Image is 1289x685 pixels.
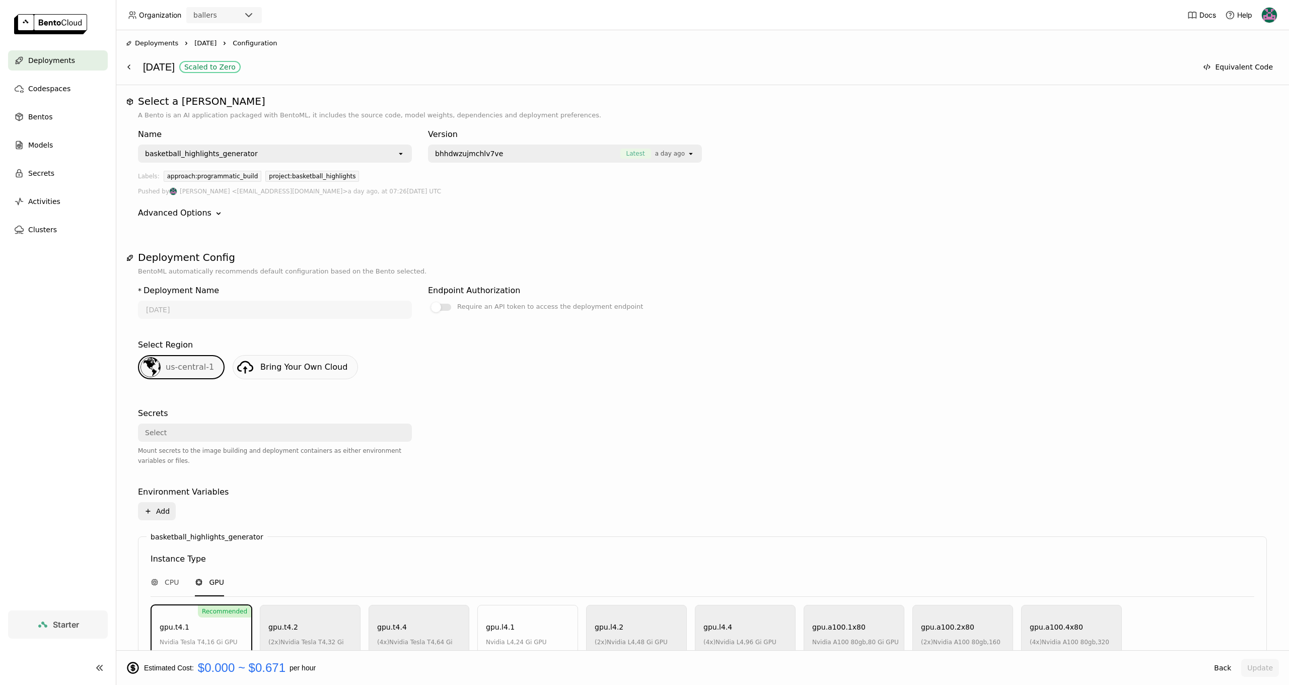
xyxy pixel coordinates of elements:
svg: Right [221,39,229,47]
span: a day ago [655,149,685,159]
span: [PERSON_NAME] <[EMAIL_ADDRESS][DOMAIN_NAME]> [180,186,347,197]
a: Codespaces [8,79,108,99]
button: Update [1241,659,1279,677]
button: Back [1208,659,1237,677]
div: Secrets [138,407,168,420]
div: , 80 Gi GPU Memory [812,637,899,659]
span: Deployments [28,54,75,66]
a: Deployments [8,50,108,71]
div: ballers [193,10,217,20]
div: Mount secrets to the image building and deployment containers as either environment variables or ... [138,446,412,466]
button: Equivalent Code [1197,58,1279,76]
nav: Breadcrumbs navigation [126,38,1279,48]
span: Bring Your Own Cloud [260,362,347,372]
div: , 24 Gi GPU Memory [486,637,572,659]
div: gpu.t4.2 [268,622,298,633]
span: Latest [620,149,651,159]
div: [DATE] [143,57,1192,77]
span: nvidia l4 [715,639,744,646]
p: BentoML automatically recommends default configuration based on the Bento selected. [138,266,1267,277]
span: [DATE] [194,38,217,48]
div: Endpoint Authorization [428,285,520,297]
div: gpu.a100.2x80 [921,622,974,633]
div: Environment Variables [138,486,229,498]
a: Activities [8,191,108,212]
a: Docs [1187,10,1216,20]
div: Select Region [138,339,193,351]
div: approach:programmatic_build [164,171,262,182]
div: (4x) , 320 Gi GPU Memory [1030,637,1116,659]
div: Deployments [126,38,178,48]
a: Bring Your Own Cloud [233,355,358,379]
div: (4x) , 96 Gi GPU Memory [703,637,790,659]
span: Organization [139,11,181,20]
h1: Deployment Config [138,251,1267,263]
span: Clusters [28,224,57,236]
div: , 16 Gi GPU Memory [160,637,246,659]
div: (2x) , 48 Gi GPU Memory [595,637,681,659]
span: Deployments [135,38,178,48]
span: nvidia a100 80gb [933,639,987,646]
div: Name [138,128,412,141]
button: Add [138,502,176,520]
span: nvidia tesla t4 [160,639,205,646]
a: Bentos [8,107,108,127]
div: Help [1225,10,1252,20]
div: gpu.t4.1 [160,622,189,633]
svg: open [687,150,695,158]
div: Require an API token to access the deployment endpoint [457,301,643,313]
a: Models [8,135,108,155]
div: (2x) , 32 Gi GPU Memory [268,637,355,659]
span: Bentos [28,111,52,123]
span: Configuration [233,38,277,48]
span: Docs [1199,11,1216,20]
div: (2x) , 160 Gi GPU Memory [921,637,1008,659]
input: Selected [object Object]. [686,149,687,159]
div: gpu.a100.4x80 [1030,622,1083,633]
span: us-central-1 [166,362,214,372]
span: Help [1237,11,1252,20]
div: project:basketball_highlights [265,171,359,182]
img: Harsh Raj [1262,8,1277,23]
span: Starter [53,620,79,630]
img: logo [14,14,87,34]
a: Clusters [8,220,108,240]
span: nvidia tesla t4 [389,639,435,646]
img: Harsh Raj [170,188,177,195]
span: GPU [209,577,224,587]
span: nvidia l4 [486,639,514,646]
span: bhhdwzujmchlv7ve [435,149,503,159]
div: gpu.a100.1x80 [812,622,866,633]
label: basketball_highlights_generator [151,533,263,541]
div: gpu.l4.4 [703,622,732,633]
div: gpu.l4.1 [486,622,515,633]
div: (4x) , 64 Gi GPU Memory [377,637,464,659]
div: Select [145,428,167,438]
a: Secrets [8,163,108,183]
div: Advanced Options [138,207,1267,219]
div: Version [428,128,702,141]
div: gpu.l4.2 [595,622,623,633]
span: nvidia l4 [607,639,635,646]
div: Deployment Name [144,285,219,297]
div: gpu.t4.4 [377,622,407,633]
span: Secrets [28,167,54,179]
div: Pushed by a day ago, at 07:26[DATE] UTC [138,186,1267,197]
div: us-central-1 [138,355,225,379]
p: A Bento is an AI application packaged with BentoML, it includes the source code, model weights, d... [138,110,1267,120]
svg: open [397,150,405,158]
span: CPU [165,577,179,587]
span: nvidia tesla t4 [280,639,326,646]
div: Advanced Options [138,207,211,219]
div: basketball_highlights_generator [145,149,258,159]
span: nvidia a100 80gb [1042,639,1096,646]
span: Codespaces [28,83,70,95]
svg: Down [213,209,224,219]
div: Recommended [198,605,251,618]
a: Starter [8,610,108,639]
span: Models [28,139,53,151]
input: name of deployment (autogenerated if blank) [139,302,411,318]
h1: Select a [PERSON_NAME] [138,95,1267,107]
svg: Right [182,39,190,47]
